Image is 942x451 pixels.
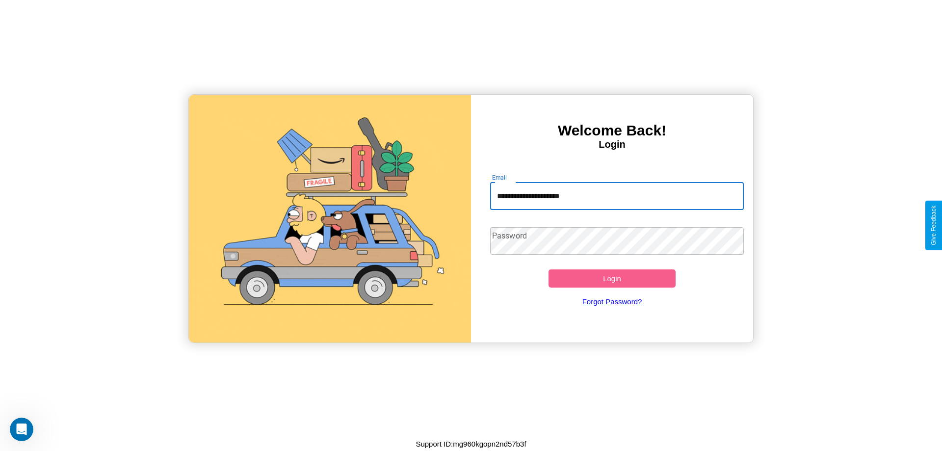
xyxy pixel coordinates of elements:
label: Email [492,173,507,182]
h3: Welcome Back! [471,122,753,139]
h4: Login [471,139,753,150]
img: gif [189,95,471,343]
p: Support ID: mg960kgopn2nd57b3f [416,437,526,451]
a: Forgot Password? [485,288,739,316]
iframe: Intercom live chat [10,418,33,441]
button: Login [549,269,676,288]
div: Give Feedback [930,206,937,245]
